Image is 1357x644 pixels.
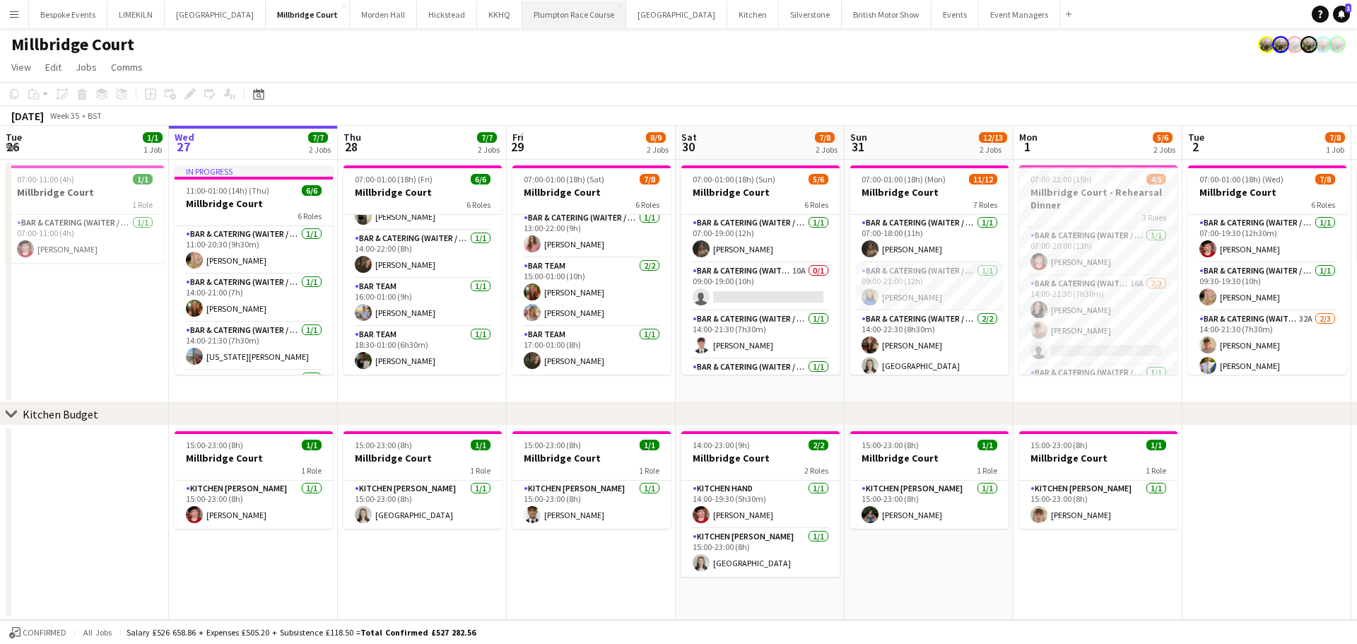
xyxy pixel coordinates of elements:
span: Edit [45,61,61,74]
app-card-role: Bar & Catering (Waiter / waitress)1/113:00-22:00 (9h)[PERSON_NAME] [512,210,671,258]
button: [GEOGRAPHIC_DATA] [165,1,266,28]
span: 1/1 [1146,440,1166,450]
h3: Millbridge Court [681,452,840,464]
span: View [11,61,31,74]
button: Hickstead [417,1,477,28]
div: 2 Jobs [980,144,1006,155]
app-job-card: In progress11:00-01:00 (14h) (Thu)6/6Millbridge Court6 RolesBar & Catering (Waiter / waitress)1/1... [175,165,333,375]
span: 1 Role [301,465,322,476]
span: 11/12 [969,174,997,185]
app-card-role: Bar & Catering (Waiter / waitress)1/107:00-19:00 (12h)[PERSON_NAME] [681,215,840,263]
span: 15:00-23:00 (8h) [1030,440,1088,450]
div: 15:00-23:00 (8h)1/1Millbridge Court1 RoleKitchen [PERSON_NAME]1/115:00-23:00 (8h)[GEOGRAPHIC_DATA] [343,431,502,529]
span: 1/1 [977,440,997,450]
span: 6 Roles [804,199,828,210]
button: British Motor Show [842,1,932,28]
span: 7/7 [308,132,328,143]
app-card-role: Bar & Catering (Waiter / waitress)1/1 [1019,365,1177,413]
app-card-role: Kitchen Hand1/114:00-19:30 (5h30m)[PERSON_NAME] [681,481,840,529]
app-job-card: 15:00-23:00 (8h)1/1Millbridge Court1 RoleKitchen [PERSON_NAME]1/115:00-23:00 (8h)[PERSON_NAME] [175,431,333,529]
div: 07:00-01:00 (18h) (Sat)7/8Millbridge Court6 Roles[PERSON_NAME][PERSON_NAME]Bar & Catering (Waiter... [512,165,671,375]
span: 7/8 [815,132,835,143]
app-job-card: 07:00-01:00 (18h) (Wed)7/8Millbridge Court6 RolesBar & Catering (Waiter / waitress)1/107:00-19:30... [1188,165,1346,375]
app-job-card: 15:00-23:00 (8h)1/1Millbridge Court1 RoleKitchen [PERSON_NAME]1/115:00-23:00 (8h)[PERSON_NAME] [512,431,671,529]
div: 07:00-01:00 (18h) (Sun)5/6Millbridge Court6 RolesBar & Catering (Waiter / waitress)1/107:00-19:00... [681,165,840,375]
span: 07:00-22:00 (15h) [1030,174,1092,185]
span: 14:00-23:00 (9h) [693,440,750,450]
h3: Millbridge Court [6,186,164,199]
span: 28 [341,139,361,155]
span: 7/8 [1315,174,1335,185]
app-card-role: Bar & Catering (Waiter / waitress)1/114:00-22:30 (8h30m) [681,359,840,407]
span: 1/1 [143,132,163,143]
app-job-card: 07:00-11:00 (4h)1/1Millbridge Court1 RoleBar & Catering (Waiter / waitress)1/107:00-11:00 (4h)[PE... [6,165,164,263]
button: Silverstone [779,1,842,28]
app-card-role: Kitchen [PERSON_NAME]1/115:00-23:00 (8h)[GEOGRAPHIC_DATA] [343,481,502,529]
app-job-card: 15:00-23:00 (8h)1/1Millbridge Court1 RoleKitchen [PERSON_NAME]1/115:00-23:00 (8h)[PERSON_NAME] [850,431,1009,529]
span: 07:00-01:00 (18h) (Sun) [693,174,775,185]
button: Event Managers [979,1,1060,28]
app-job-card: 14:00-23:00 (9h)2/2Millbridge Court2 RolesKitchen Hand1/114:00-19:30 (5h30m)[PERSON_NAME]Kitchen ... [681,431,840,577]
span: 1 [1017,139,1038,155]
a: Comms [105,58,148,76]
app-card-role: Bar & Catering (Waiter / waitress)1/114:00-21:30 (7h30m)[US_STATE][PERSON_NAME] [175,322,333,370]
span: Wed [175,131,194,144]
span: 07:00-01:00 (18h) (Sat) [524,174,604,185]
span: Fri [512,131,524,144]
span: Tue [6,131,22,144]
app-card-role: Bar & Catering (Waiter / waitress)1/107:00-19:30 (12h30m)[PERSON_NAME] [1188,215,1346,263]
app-user-avatar: Staffing Manager [1315,36,1332,53]
div: BST [88,110,102,121]
app-user-avatar: Staffing Manager [1300,36,1317,53]
span: 15:00-23:00 (8h) [186,440,243,450]
span: Sun [850,131,867,144]
app-card-role: Bar & Catering (Waiter / waitress)1/114:00-22:00 (8h)[PERSON_NAME] [343,230,502,279]
div: 2 Jobs [647,144,669,155]
span: 4/5 [1146,174,1166,185]
button: Events [932,1,979,28]
span: 29 [510,139,524,155]
app-card-role: Bar & Catering (Waiter / waitress)1/107:00-18:00 (11h)[PERSON_NAME] [850,215,1009,263]
h3: Millbridge Court [343,452,502,464]
app-card-role: Bar & Catering (Waiter / waitress)1/111:00-20:30 (9h30m)[PERSON_NAME] [175,226,333,274]
button: Millbridge Court [266,1,350,28]
button: [GEOGRAPHIC_DATA] [626,1,727,28]
a: 1 [1333,6,1350,23]
a: Edit [40,58,67,76]
h3: Millbridge Court - Rehearsal Dinner [1019,186,1177,211]
span: 1 Role [1146,465,1166,476]
span: 6 Roles [635,199,659,210]
span: 1/1 [471,440,490,450]
button: Kitchen [727,1,779,28]
span: 15:00-23:00 (8h) [524,440,581,450]
app-job-card: 07:00-22:00 (15h)4/5Millbridge Court - Rehearsal Dinner3 RolesBar & Catering (Waiter / waitress)1... [1019,165,1177,375]
h3: Millbridge Court [681,186,840,199]
app-card-role: Bar Team2/215:00-01:00 (10h)[PERSON_NAME][PERSON_NAME] [512,258,671,327]
app-card-role: Bar & Catering (Waiter / waitress)10A0/109:00-19:00 (10h) [681,263,840,311]
h1: Millbridge Court [11,34,134,55]
div: 1 Job [143,144,162,155]
div: In progress [175,165,333,177]
span: 7 Roles [973,199,997,210]
app-user-avatar: Staffing Manager [1329,36,1346,53]
h3: Millbridge Court [512,186,671,199]
span: 11:00-01:00 (14h) (Thu) [186,185,269,196]
span: 1 Role [977,465,997,476]
app-card-role: Bar & Catering (Waiter / waitress)1/114:00-21:00 (7h)[PERSON_NAME] [175,274,333,322]
span: 5/6 [809,174,828,185]
span: 1 Role [470,465,490,476]
span: 2 Roles [804,465,828,476]
span: Jobs [76,61,97,74]
app-card-role: Bar & Catering (Waiter / waitress)1/1 [175,370,333,418]
h3: Millbridge Court [175,452,333,464]
span: Thu [343,131,361,144]
span: 26 [4,139,22,155]
div: Salary £526 658.86 + Expenses £505.20 + Subsistence £118.50 = [127,627,476,638]
span: 6/6 [471,174,490,185]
